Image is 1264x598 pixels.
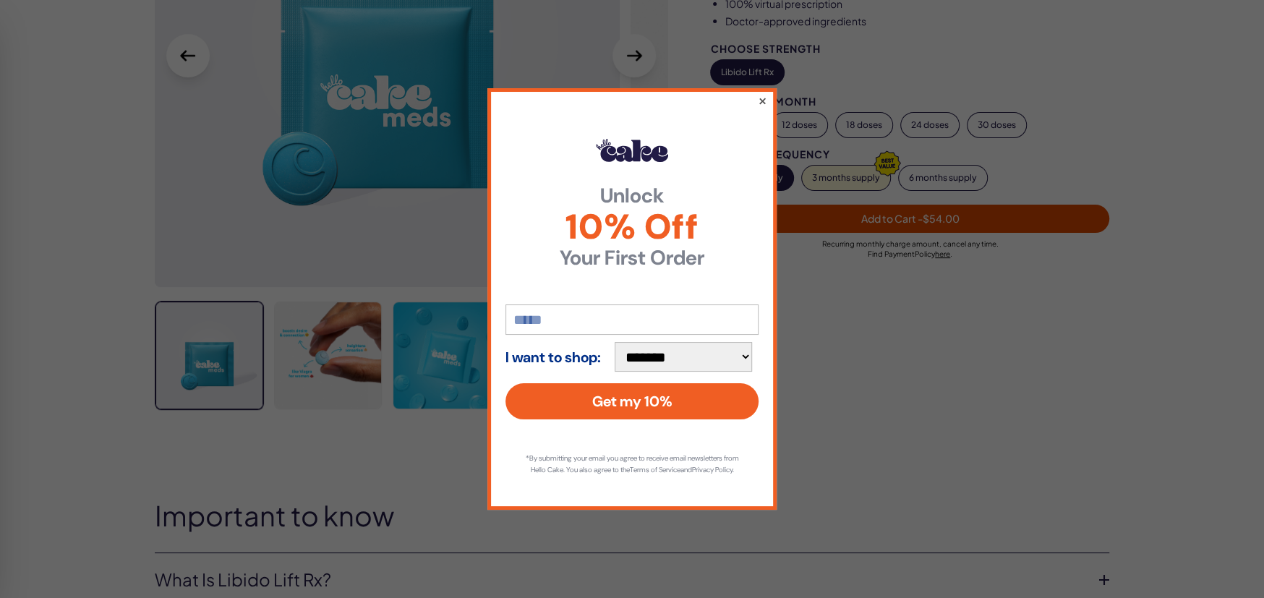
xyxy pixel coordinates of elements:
[758,92,767,109] button: ×
[505,186,759,206] strong: Unlock
[505,248,759,268] strong: Your First Order
[630,465,680,474] a: Terms of Service
[692,465,733,474] a: Privacy Policy
[505,349,601,365] strong: I want to shop:
[596,139,668,162] img: Hello Cake
[505,383,759,419] button: Get my 10%
[520,453,744,476] p: *By submitting your email you agree to receive email newsletters from Hello Cake. You also agree ...
[505,210,759,244] span: 10% Off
